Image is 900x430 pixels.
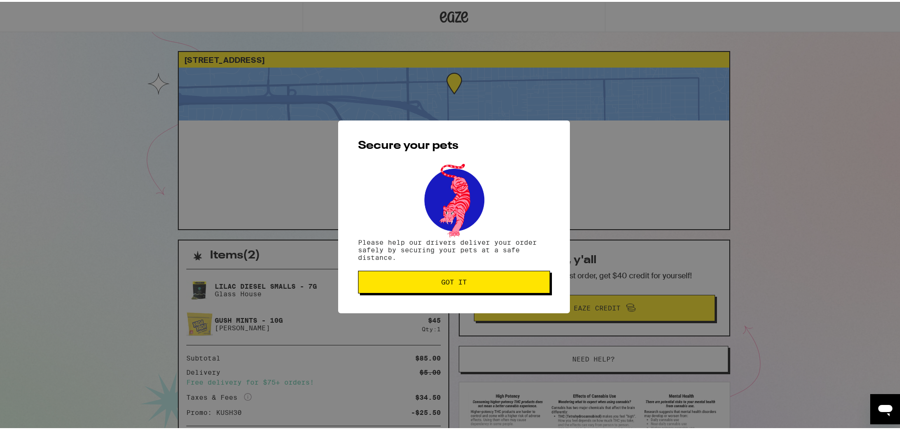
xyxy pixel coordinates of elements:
[358,269,550,292] button: Got it
[358,138,550,150] h2: Secure your pets
[358,237,550,259] p: Please help our drivers deliver your order safely by securing your pets at a safe distance.
[441,277,467,284] span: Got it
[415,159,493,237] img: pets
